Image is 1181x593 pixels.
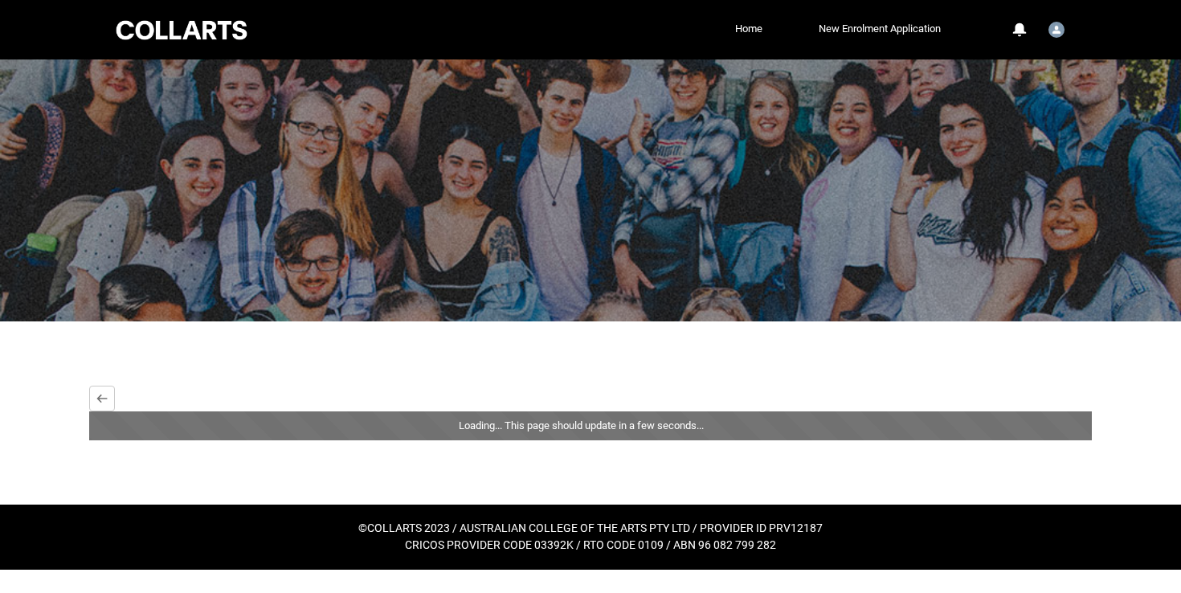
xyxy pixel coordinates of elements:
button: Back [89,386,115,411]
a: Home [731,17,766,41]
button: User Profile Student.iprocac.20242131 [1044,15,1069,41]
div: Loading... This page should update in a few seconds... [89,411,1092,440]
a: New Enrolment Application [815,17,945,41]
img: Student.iprocac.20242131 [1048,22,1065,38]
